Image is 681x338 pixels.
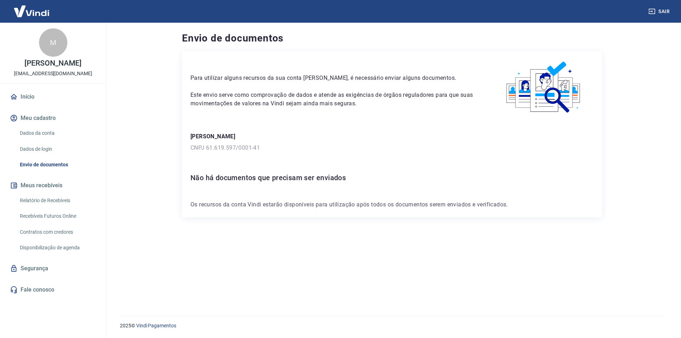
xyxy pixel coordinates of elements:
[647,5,672,18] button: Sair
[39,28,67,57] div: M
[9,261,98,276] a: Segurança
[17,240,98,255] a: Disponibilização de agenda
[182,31,602,45] h4: Envio de documentos
[24,60,81,67] p: [PERSON_NAME]
[9,282,98,298] a: Fale conosco
[190,91,477,108] p: Este envio serve como comprovação de dados e atende as exigências de órgãos reguladores para que ...
[9,89,98,105] a: Início
[120,322,664,329] p: 2025 ©
[190,200,593,209] p: Os recursos da conta Vindi estarão disponíveis para utilização após todos os documentos serem env...
[136,323,176,328] a: Vindi Pagamentos
[190,144,593,152] p: CNPJ 61.619.597/0001-41
[9,110,98,126] button: Meu cadastro
[494,60,593,115] img: waiting_documents.41d9841a9773e5fdf392cede4d13b617.svg
[17,209,98,223] a: Recebíveis Futuros Online
[190,132,593,141] p: [PERSON_NAME]
[17,126,98,140] a: Dados da conta
[17,157,98,172] a: Envio de documentos
[190,74,477,82] p: Para utilizar alguns recursos da sua conta [PERSON_NAME], é necessário enviar alguns documentos.
[9,178,98,193] button: Meus recebíveis
[190,172,593,183] h6: Não há documentos que precisam ser enviados
[9,0,55,22] img: Vindi
[14,70,92,77] p: [EMAIL_ADDRESS][DOMAIN_NAME]
[17,142,98,156] a: Dados de login
[17,225,98,239] a: Contratos com credores
[17,193,98,208] a: Relatório de Recebíveis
